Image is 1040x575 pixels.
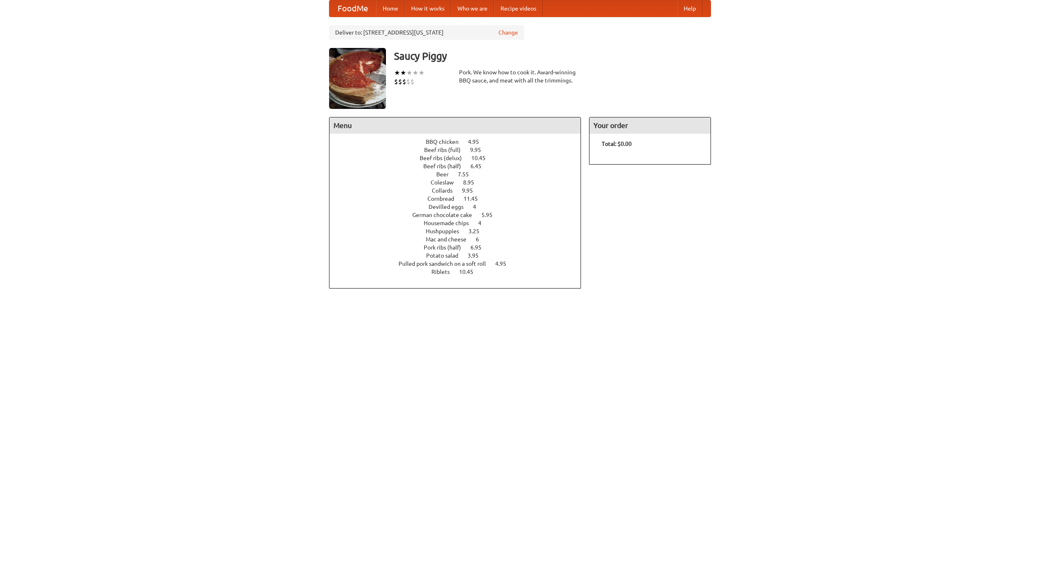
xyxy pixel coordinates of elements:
a: Home [376,0,405,17]
a: Mac and cheese 6 [426,236,494,243]
span: German chocolate cake [412,212,480,218]
a: Coleslaw 8.95 [431,179,489,186]
span: 6.95 [470,244,490,251]
a: BBQ chicken 4.95 [426,139,494,145]
div: Pork. We know how to cook it. Award-winning BBQ sauce, and meat with all the trimmings. [459,68,581,85]
span: 3.25 [468,228,487,234]
li: ★ [406,68,412,77]
a: Devilled eggs 4 [429,204,491,210]
a: Pork ribs (half) 6.95 [424,244,496,251]
a: Change [498,28,518,37]
li: $ [406,77,410,86]
span: Riblets [431,269,458,275]
a: Recipe videos [494,0,543,17]
a: Potato salad 3.95 [426,252,494,259]
span: Housemade chips [424,220,477,226]
span: Hushpuppies [426,228,467,234]
a: Beef ribs (delux) 10.45 [420,155,500,161]
span: 10.45 [459,269,481,275]
span: 8.95 [463,179,482,186]
a: Who we are [451,0,494,17]
li: $ [410,77,414,86]
a: FoodMe [329,0,376,17]
h4: Your order [589,117,711,134]
li: $ [402,77,406,86]
div: Deliver to: [STREET_ADDRESS][US_STATE] [329,25,524,40]
a: Collards 9.95 [432,187,488,194]
span: 6 [476,236,487,243]
span: 11.45 [464,195,486,202]
span: Beer [436,171,457,178]
a: How it works [405,0,451,17]
a: Beef ribs (half) 6.45 [423,163,496,169]
span: 4.95 [495,260,514,267]
span: Coleslaw [431,179,462,186]
span: Beef ribs (delux) [420,155,470,161]
li: $ [394,77,398,86]
a: German chocolate cake 5.95 [412,212,507,218]
li: ★ [412,68,418,77]
span: 9.95 [462,187,481,194]
a: Help [677,0,702,17]
span: Collards [432,187,461,194]
span: Potato salad [426,252,466,259]
h3: Saucy Piggy [394,48,711,64]
li: $ [398,77,402,86]
span: 4 [473,204,484,210]
img: angular.jpg [329,48,386,109]
li: ★ [418,68,425,77]
span: BBQ chicken [426,139,467,145]
span: 3.95 [468,252,487,259]
span: 6.45 [470,163,490,169]
a: Beef ribs (full) 9.95 [424,147,496,153]
a: Pulled pork sandwich on a soft roll 4.95 [399,260,521,267]
a: Housemade chips 4 [424,220,496,226]
b: Total: $0.00 [602,141,632,147]
span: 4 [478,220,490,226]
span: Cornbread [427,195,462,202]
span: 7.55 [458,171,477,178]
span: 10.45 [471,155,494,161]
span: Mac and cheese [426,236,474,243]
h4: Menu [329,117,581,134]
span: Pork ribs (half) [424,244,469,251]
span: 9.95 [470,147,489,153]
span: Devilled eggs [429,204,472,210]
a: Hushpuppies 3.25 [426,228,494,234]
a: Riblets 10.45 [431,269,488,275]
a: Cornbread 11.45 [427,195,493,202]
a: Beer 7.55 [436,171,484,178]
span: 4.95 [468,139,487,145]
li: ★ [394,68,400,77]
span: 5.95 [481,212,500,218]
span: Beef ribs (half) [423,163,469,169]
li: ★ [400,68,406,77]
span: Pulled pork sandwich on a soft roll [399,260,494,267]
span: Beef ribs (full) [424,147,469,153]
